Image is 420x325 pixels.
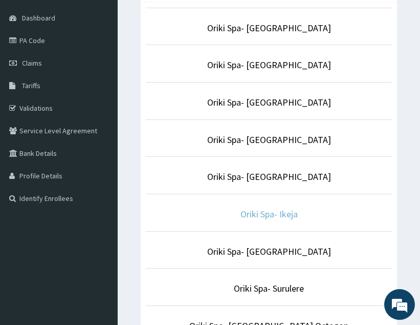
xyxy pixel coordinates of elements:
[207,171,331,182] a: Oriki Spa- [GEOGRAPHIC_DATA]
[53,57,172,71] div: Chat with us now
[22,58,42,68] span: Claims
[5,216,195,252] textarea: Type your message and hit 'Enter'
[207,246,331,257] a: Oriki Spa- [GEOGRAPHIC_DATA]
[19,51,41,77] img: d_794563401_company_1708531726252_794563401
[207,134,331,146] a: Oriki Spa- [GEOGRAPHIC_DATA]
[207,22,331,34] a: Oriki Spa- [GEOGRAPHIC_DATA]
[207,59,331,71] a: Oriki Spa- [GEOGRAPHIC_DATA]
[22,13,55,23] span: Dashboard
[22,81,40,90] span: Tariffs
[207,96,331,108] a: Oriki Spa- [GEOGRAPHIC_DATA]
[234,282,304,294] a: Oriki Spa- Surulere
[240,208,298,220] a: Oriki Spa- Ikeja
[168,5,192,30] div: Minimize live chat window
[59,97,141,201] span: We're online!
